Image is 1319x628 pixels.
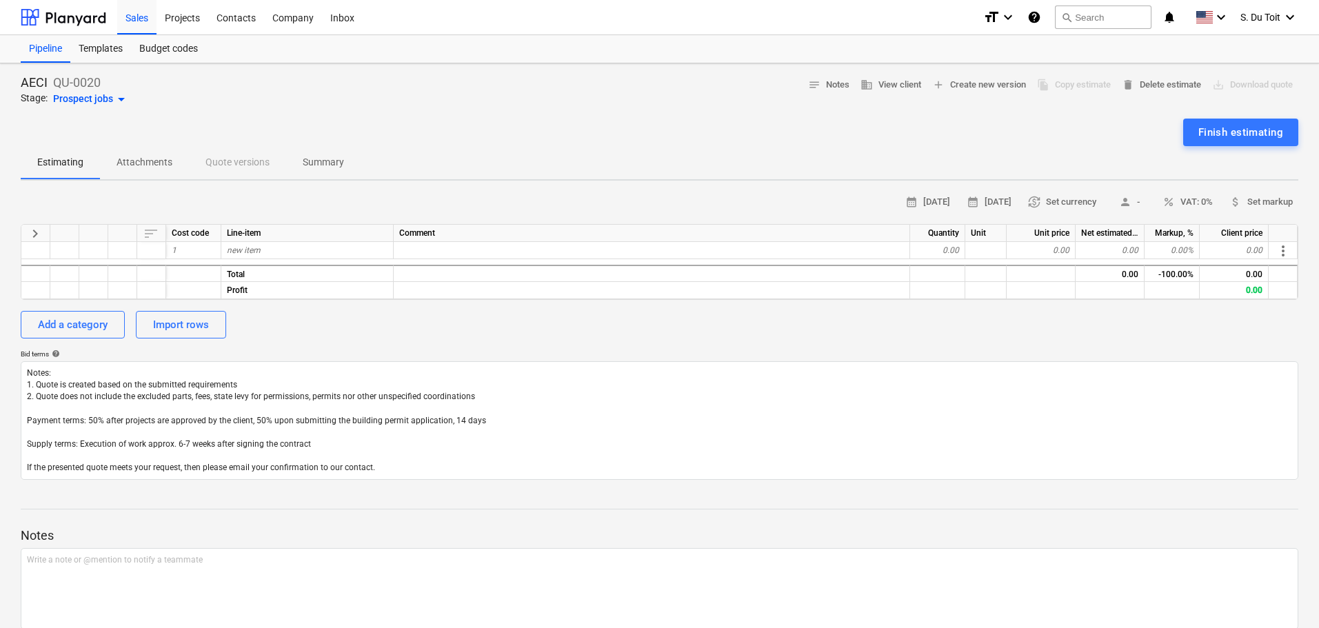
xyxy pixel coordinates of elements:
div: Finish estimating [1198,123,1283,141]
span: Delete estimate [1122,77,1201,93]
button: Notes [803,74,855,96]
a: Pipeline [21,35,70,63]
span: Set currency [1028,194,1096,210]
a: Budget codes [131,35,206,63]
a: Templates [70,35,131,63]
span: Set markup [1229,194,1293,210]
div: Prospect jobs [53,91,130,108]
span: [DATE] [967,194,1011,210]
span: attach_money [1229,196,1242,208]
div: Comment [394,225,910,242]
p: QU-0020 [53,74,101,91]
span: VAT: 0% [1162,194,1213,210]
div: 0.00 [1007,242,1076,259]
i: keyboard_arrow_down [1282,9,1298,26]
div: Cost code [166,225,221,242]
button: [DATE] [961,192,1017,213]
div: 0.00% [1145,242,1200,259]
div: Total [221,265,394,282]
span: More actions [1275,243,1291,259]
span: search [1061,12,1072,23]
div: 0.00 [1076,242,1145,259]
p: Attachments [117,155,172,170]
p: Summary [303,155,344,170]
i: keyboard_arrow_down [1213,9,1229,26]
span: Expand all categories [27,225,43,242]
span: add [932,79,945,91]
div: Add a category [38,316,108,334]
span: Create new version [932,77,1026,93]
i: Knowledge base [1027,9,1041,26]
i: notifications [1162,9,1176,26]
button: - [1107,192,1151,213]
button: VAT: 0% [1157,192,1218,213]
button: Import rows [136,311,226,338]
button: View client [855,74,927,96]
button: Set markup [1224,192,1298,213]
span: arrow_drop_down [113,91,130,108]
p: AECI [21,74,48,91]
div: Markup, % [1145,225,1200,242]
div: 0.00 [910,242,965,259]
button: Finish estimating [1183,119,1298,146]
span: new item [227,245,261,255]
span: business [860,79,873,91]
iframe: Chat Widget [1250,562,1319,628]
div: Unit [965,225,1007,242]
p: Estimating [37,155,83,170]
span: calendar_month [967,196,979,208]
span: calendar_month [905,196,918,208]
textarea: Notes: 1. Quote is created based on the submitted requirements 2. Quote does not include the excl... [21,361,1298,480]
div: Import rows [153,316,209,334]
span: [DATE] [905,194,950,210]
p: Notes [21,527,1298,544]
span: Notes [808,77,849,93]
button: Search [1055,6,1151,29]
i: format_size [983,9,1000,26]
span: 1 [172,245,177,255]
div: Profit [221,282,394,299]
div: Bid terms [21,350,1298,358]
span: percent [1162,196,1175,208]
div: Quantity [910,225,965,242]
div: 0.00 [1200,282,1269,299]
span: View client [860,77,921,93]
p: Stage: [21,91,48,108]
span: S. Du Toit [1240,12,1280,23]
span: help [49,350,60,358]
button: Create new version [927,74,1031,96]
i: keyboard_arrow_down [1000,9,1016,26]
button: [DATE] [900,192,956,213]
button: Set currency [1023,192,1102,213]
span: notes [808,79,820,91]
div: Unit price [1007,225,1076,242]
span: currency_exchange [1028,196,1040,208]
button: Add a category [21,311,125,338]
span: delete [1122,79,1134,91]
div: Client price [1200,225,1269,242]
div: 0.00 [1076,265,1145,282]
div: 0.00 [1200,242,1269,259]
span: - [1113,194,1146,210]
button: Delete estimate [1116,74,1207,96]
span: person [1119,196,1131,208]
div: Net estimated cost [1076,225,1145,242]
div: -100.00% [1145,265,1200,282]
div: 0.00 [1200,265,1269,282]
div: Line-item [221,225,394,242]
